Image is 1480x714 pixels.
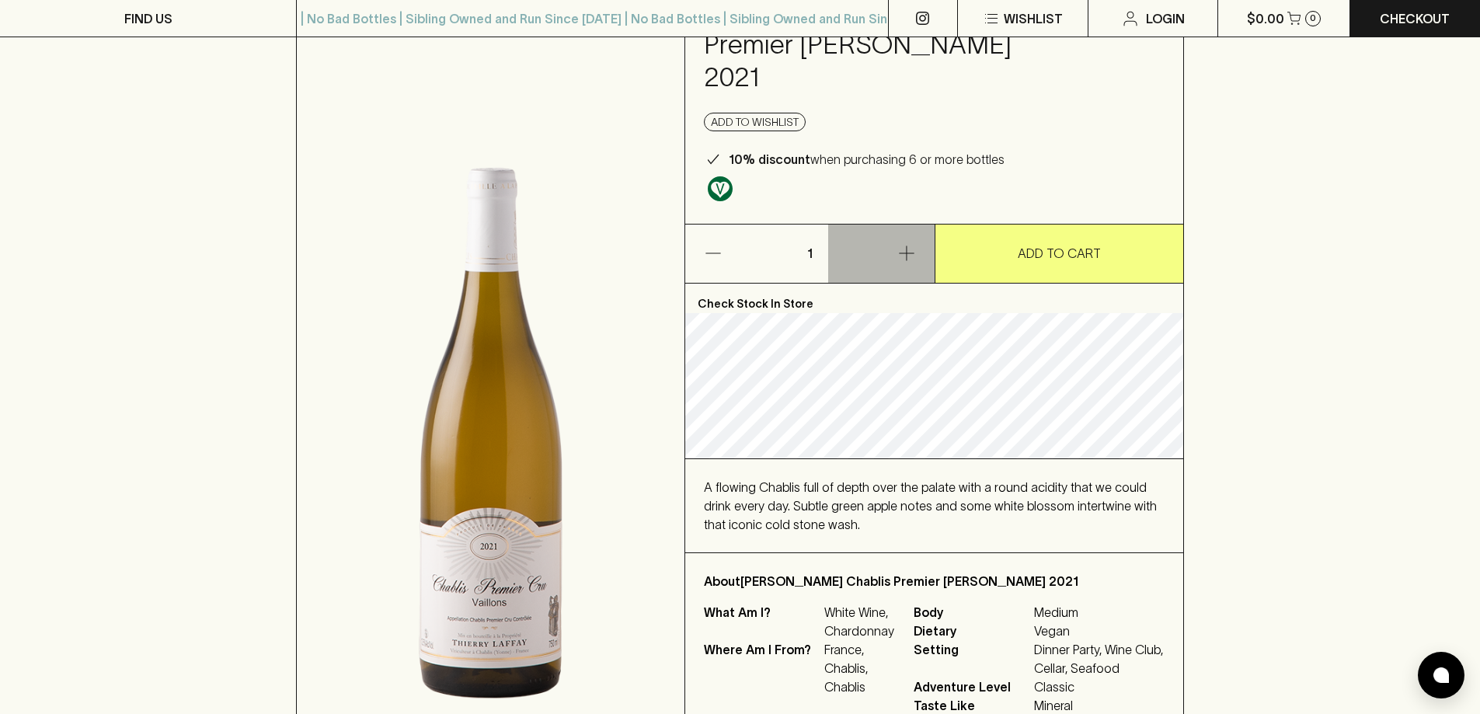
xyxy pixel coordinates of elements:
[704,480,1157,531] span: A flowing Chablis full of depth over the palate with a round acidity that we could drink every da...
[824,603,895,640] p: White Wine, Chardonnay
[704,113,806,131] button: Add to wishlist
[1433,667,1449,683] img: bubble-icon
[824,640,895,696] p: France, Chablis, Chablis
[704,603,820,640] p: What Am I?
[124,9,172,28] p: FIND US
[914,603,1030,622] span: Body
[1310,14,1316,23] p: 0
[1247,9,1284,28] p: $0.00
[914,677,1030,696] span: Adventure Level
[685,284,1183,313] p: Check Stock In Store
[1034,677,1165,696] span: Classic
[1146,9,1185,28] p: Login
[1034,640,1165,677] span: Dinner Party, Wine Club, Cellar, Seafood
[704,640,820,696] p: Where Am I From?
[704,572,1165,590] p: About [PERSON_NAME] Chablis Premier [PERSON_NAME] 2021
[1018,244,1101,263] p: ADD TO CART
[729,152,810,166] b: 10% discount
[708,176,733,201] img: Vegan
[729,150,1005,169] p: when purchasing 6 or more bottles
[1034,622,1165,640] span: Vegan
[791,225,828,283] p: 1
[704,172,737,205] a: Made without the use of any animal products.
[935,225,1184,283] button: ADD TO CART
[914,640,1030,677] span: Setting
[1380,9,1450,28] p: Checkout
[1004,9,1063,28] p: Wishlist
[914,622,1030,640] span: Dietary
[1034,603,1165,622] span: Medium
